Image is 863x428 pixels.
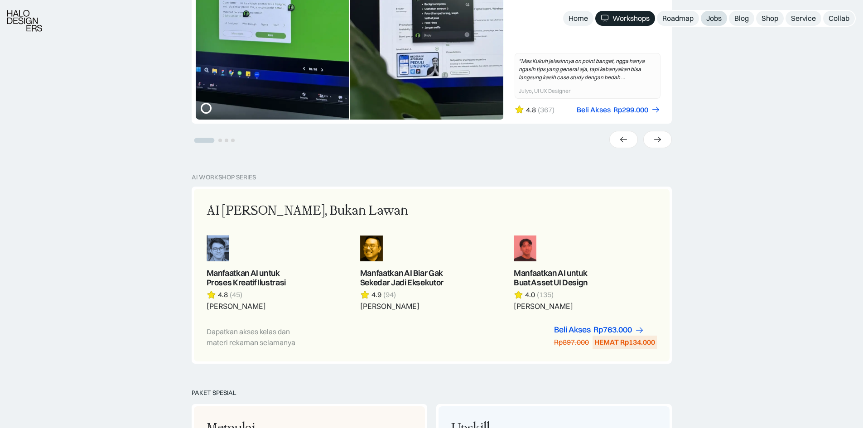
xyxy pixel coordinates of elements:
[729,11,754,26] a: Blog
[829,14,849,23] div: Collab
[657,11,699,26] a: Roadmap
[218,139,222,142] button: Go to slide 2
[756,11,784,26] a: Shop
[662,14,694,23] div: Roadmap
[613,105,648,115] div: Rp299.000
[791,14,816,23] div: Service
[207,326,309,348] div: Dapatkan akses kelas dan materi rekaman selamanya
[594,337,655,347] div: HEMAT Rp134.000
[701,11,727,26] a: Jobs
[734,14,749,23] div: Blog
[194,138,214,143] button: Go to slide 1
[231,139,235,142] button: Go to slide 4
[554,325,644,335] a: Beli AksesRp763.000
[569,14,588,23] div: Home
[612,14,650,23] div: Workshops
[192,173,256,181] div: AI Workshop Series
[526,105,536,115] div: 4.8
[554,337,589,347] div: Rp897.000
[554,325,591,335] div: Beli Akses
[577,105,661,115] a: Beli AksesRp299.000
[577,105,611,115] div: Beli Akses
[225,139,228,142] button: Go to slide 3
[192,136,236,144] ul: Select a slide to show
[762,14,778,23] div: Shop
[538,105,554,115] div: (367)
[192,389,672,397] div: PAKET SPESIAL
[595,11,655,26] a: Workshops
[563,11,593,26] a: Home
[786,11,821,26] a: Service
[593,325,632,335] div: Rp763.000
[207,202,408,221] div: AI [PERSON_NAME], Bukan Lawan
[823,11,855,26] a: Collab
[706,14,722,23] div: Jobs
